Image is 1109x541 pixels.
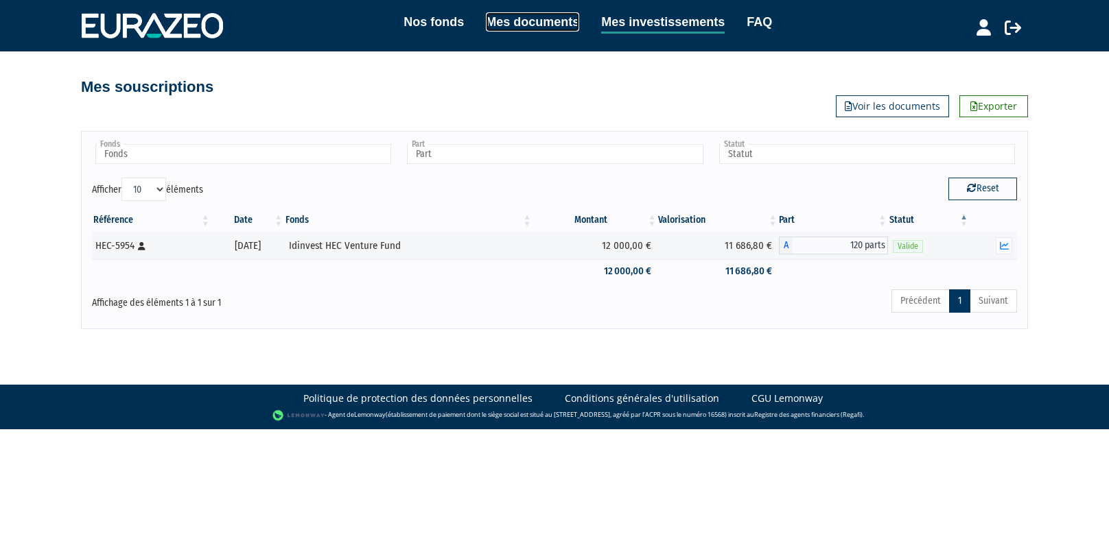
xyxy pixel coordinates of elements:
[533,208,658,232] th: Montant: activer pour trier la colonne par ordre croissant
[211,208,284,232] th: Date: activer pour trier la colonne par ordre croissant
[658,232,779,259] td: 11 686,80 €
[779,208,889,232] th: Part: activer pour trier la colonne par ordre croissant
[14,409,1095,422] div: - Agent de (établissement de paiement dont le siège social est situé au [STREET_ADDRESS], agréé p...
[92,288,465,310] div: Affichage des éléments 1 à 1 sur 1
[658,259,779,283] td: 11 686,80 €
[289,239,528,253] div: Idinvest HEC Venture Fund
[533,232,658,259] td: 12 000,00 €
[354,410,386,419] a: Lemonway
[92,208,211,232] th: Référence : activer pour trier la colonne par ordre croissant
[949,289,970,313] a: 1
[891,289,950,313] a: Précédent
[303,392,533,405] a: Politique de protection des données personnelles
[272,409,325,422] img: logo-lemonway.png
[81,79,213,95] h4: Mes souscriptions
[747,12,772,32] a: FAQ
[959,95,1028,117] a: Exporter
[658,208,779,232] th: Valorisation: activer pour trier la colonne par ordre croissant
[754,410,863,419] a: Registre des agents financiers (Regafi)
[216,239,279,253] div: [DATE]
[970,289,1017,313] a: Suivant
[888,208,970,232] th: Statut : activer pour trier la colonne par ordre d&eacute;croissant
[82,13,223,38] img: 1732889491-logotype_eurazeo_blanc_rvb.png
[284,208,533,232] th: Fonds: activer pour trier la colonne par ordre croissant
[92,178,203,201] label: Afficher éléments
[138,242,145,250] i: [Français] Personne physique
[793,237,889,254] span: 120 parts
[779,237,793,254] span: A
[533,259,658,283] td: 12 000,00 €
[893,240,923,253] span: Valide
[565,392,719,405] a: Conditions générales d'utilisation
[95,239,207,253] div: HEC-5954
[948,178,1017,200] button: Reset
[486,12,579,32] a: Mes documents
[836,95,949,117] a: Voir les documents
[121,178,166,201] select: Afficheréléments
[601,12,725,34] a: Mes investissements
[404,12,464,32] a: Nos fonds
[779,237,889,254] div: A - Idinvest HEC Venture Fund
[751,392,823,405] a: CGU Lemonway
